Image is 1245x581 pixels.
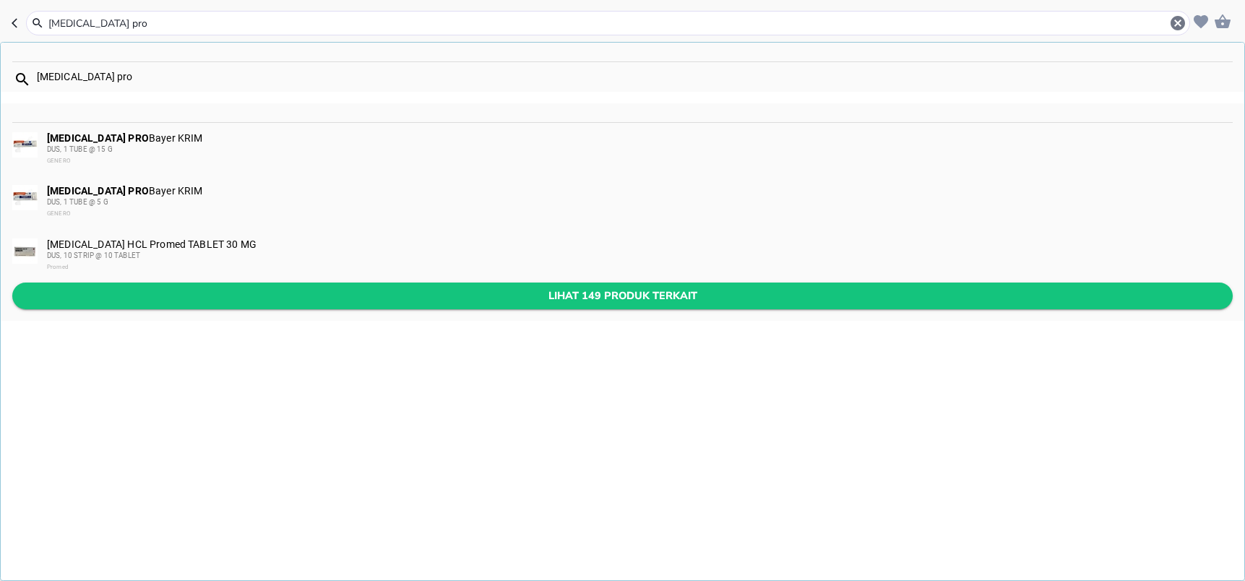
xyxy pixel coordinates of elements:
div: [MEDICAL_DATA] pro [37,71,1232,82]
div: [MEDICAL_DATA] HCL Promed TABLET 30 MG [47,238,1231,273]
b: [MEDICAL_DATA] PRO [47,185,149,197]
div: Bayer KRIM [47,132,1231,167]
span: DUS, 10 STRIP @ 10 TABLET [47,251,140,259]
input: Cari 4000+ produk di sini [47,16,1169,31]
span: GENERO [47,158,71,164]
span: DUS, 1 TUBE @ 5 G [47,198,108,206]
div: Bayer KRIM [47,185,1231,220]
span: Promed [47,264,69,270]
span: DUS, 1 TUBE @ 15 G [47,145,113,153]
b: [MEDICAL_DATA] PRO [47,132,149,144]
span: GENERO [47,210,71,217]
button: Lihat 149 produk terkait [12,283,1233,309]
span: Lihat 149 produk terkait [24,287,1221,305]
